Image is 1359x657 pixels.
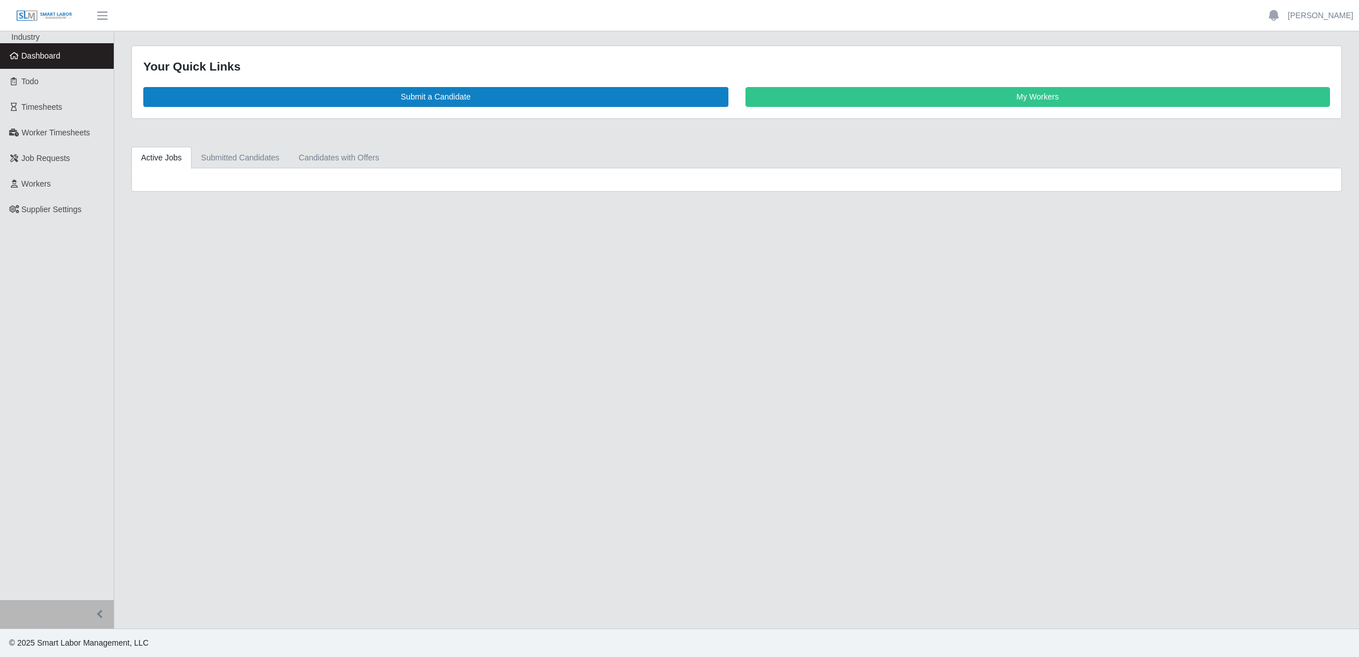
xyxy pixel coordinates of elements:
[22,179,51,188] span: Workers
[22,128,90,137] span: Worker Timesheets
[745,87,1331,107] a: My Workers
[16,10,73,22] img: SLM Logo
[22,205,82,214] span: Supplier Settings
[192,147,289,169] a: Submitted Candidates
[131,147,192,169] a: Active Jobs
[9,638,148,647] span: © 2025 Smart Labor Management, LLC
[22,154,71,163] span: Job Requests
[289,147,388,169] a: Candidates with Offers
[143,87,728,107] a: Submit a Candidate
[22,77,39,86] span: Todo
[22,51,61,60] span: Dashboard
[143,57,1330,76] div: Your Quick Links
[1288,10,1353,22] a: [PERSON_NAME]
[22,102,63,111] span: Timesheets
[11,32,40,42] span: Industry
